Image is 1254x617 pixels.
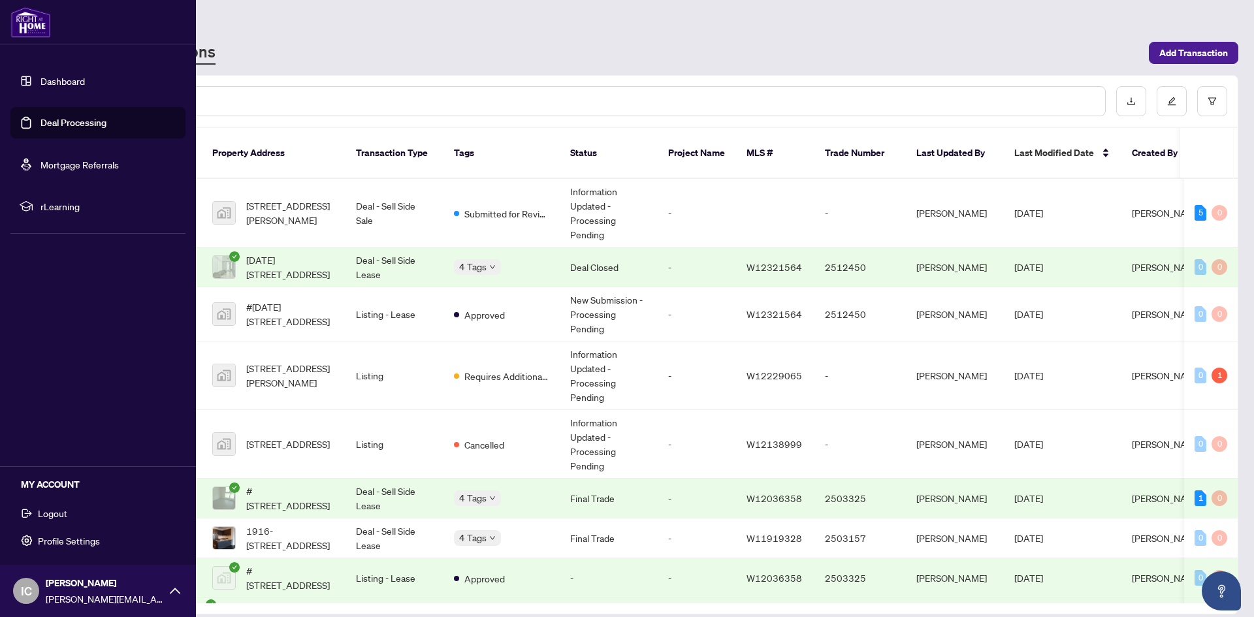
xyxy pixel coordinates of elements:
[1014,438,1043,450] span: [DATE]
[1195,205,1206,221] div: 5
[1212,570,1227,586] div: 0
[21,477,185,492] h5: MY ACCOUNT
[658,287,736,341] td: -
[1014,492,1043,504] span: [DATE]
[464,571,505,586] span: Approved
[1195,570,1206,586] div: 0
[40,75,85,87] a: Dashboard
[906,179,1004,247] td: [PERSON_NAME]
[246,300,335,328] span: #[DATE][STREET_ADDRESS]
[747,492,802,504] span: W12036358
[747,308,802,320] span: W12321564
[464,308,505,322] span: Approved
[747,572,802,584] span: W12036358
[21,582,32,600] span: IC
[814,479,906,518] td: 2503325
[658,341,736,410] td: -
[1212,530,1227,546] div: 0
[906,287,1004,341] td: [PERSON_NAME]
[560,341,658,410] td: Information Updated - Processing Pending
[1014,308,1043,320] span: [DATE]
[246,524,335,552] span: 1916-[STREET_ADDRESS]
[40,117,106,129] a: Deal Processing
[1132,261,1202,273] span: [PERSON_NAME]
[814,128,906,179] th: Trade Number
[10,530,185,552] button: Profile Settings
[443,128,560,179] th: Tags
[906,410,1004,479] td: [PERSON_NAME]
[1212,205,1227,221] div: 0
[464,369,549,383] span: Requires Additional Docs
[814,341,906,410] td: -
[1132,370,1202,381] span: [PERSON_NAME]
[1195,436,1206,452] div: 0
[213,202,235,224] img: thumbnail-img
[38,530,100,551] span: Profile Settings
[560,287,658,341] td: New Submission - Processing Pending
[464,437,504,452] span: Cancelled
[906,247,1004,287] td: [PERSON_NAME]
[1212,306,1227,322] div: 0
[213,433,235,455] img: thumbnail-img
[1121,128,1200,179] th: Created By
[814,558,906,598] td: 2503325
[747,261,802,273] span: W12321564
[246,198,335,227] span: [STREET_ADDRESS][PERSON_NAME]
[1014,370,1043,381] span: [DATE]
[906,341,1004,410] td: [PERSON_NAME]
[1004,128,1121,179] th: Last Modified Date
[736,128,814,179] th: MLS #
[658,179,736,247] td: -
[1212,436,1227,452] div: 0
[1195,306,1206,322] div: 0
[1167,97,1176,106] span: edit
[346,558,443,598] td: Listing - Lease
[10,502,185,524] button: Logout
[1159,42,1228,63] span: Add Transaction
[560,558,658,598] td: -
[246,437,330,451] span: [STREET_ADDRESS]
[1014,532,1043,544] span: [DATE]
[202,128,346,179] th: Property Address
[213,567,235,589] img: thumbnail-img
[489,495,496,501] span: down
[814,287,906,341] td: 2512450
[459,530,487,545] span: 4 Tags
[1132,492,1202,504] span: [PERSON_NAME]
[464,206,549,221] span: Submitted for Review
[658,479,736,518] td: -
[1212,368,1227,383] div: 1
[560,518,658,558] td: Final Trade
[560,247,658,287] td: Deal Closed
[1132,532,1202,544] span: [PERSON_NAME]
[560,179,658,247] td: Information Updated - Processing Pending
[747,370,802,381] span: W12229065
[46,592,163,606] span: [PERSON_NAME][EMAIL_ADDRESS][PERSON_NAME][DOMAIN_NAME]
[346,247,443,287] td: Deal - Sell Side Lease
[346,128,443,179] th: Transaction Type
[206,599,216,610] span: check-circle
[246,361,335,390] span: [STREET_ADDRESS][PERSON_NAME]
[489,264,496,270] span: down
[346,341,443,410] td: Listing
[747,532,802,544] span: W11919328
[229,562,240,573] span: check-circle
[560,479,658,518] td: Final Trade
[246,253,335,281] span: [DATE][STREET_ADDRESS]
[246,563,335,592] span: #[STREET_ADDRESS]
[1116,86,1146,116] button: download
[1014,572,1043,584] span: [DATE]
[213,527,235,549] img: thumbnail-img
[906,128,1004,179] th: Last Updated By
[1202,571,1241,610] button: Open asap
[1132,572,1202,584] span: [PERSON_NAME]
[1127,97,1136,106] span: download
[40,159,119,170] a: Mortgage Referrals
[346,410,443,479] td: Listing
[814,179,906,247] td: -
[1149,42,1238,64] button: Add Transaction
[560,410,658,479] td: Information Updated - Processing Pending
[658,128,736,179] th: Project Name
[747,438,802,450] span: W12138999
[814,247,906,287] td: 2512450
